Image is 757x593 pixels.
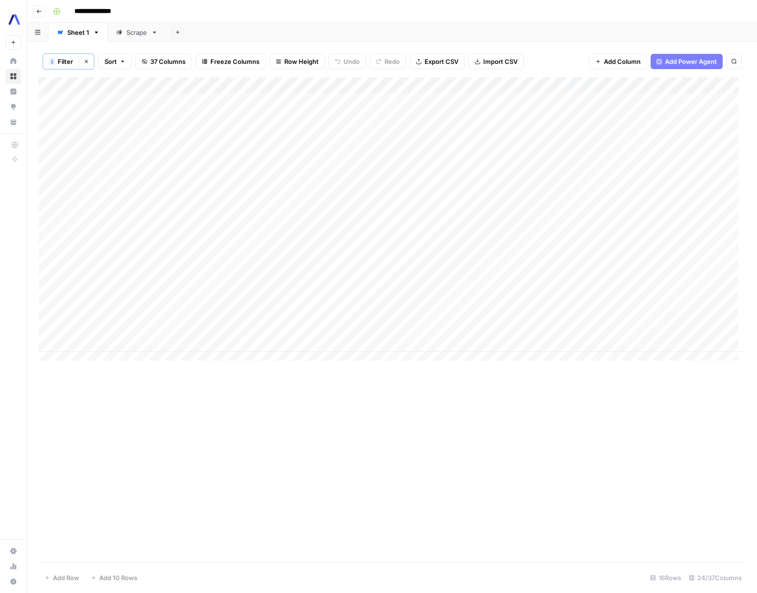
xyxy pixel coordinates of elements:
[49,23,108,42] a: Sheet 1
[6,69,21,84] a: Browse
[384,57,400,66] span: Redo
[6,559,21,574] a: Usage
[329,54,366,69] button: Undo
[67,28,89,37] div: Sheet 1
[196,54,266,69] button: Freeze Columns
[604,57,641,66] span: Add Column
[43,54,79,69] button: 1Filter
[270,54,325,69] button: Row Height
[6,84,21,99] a: Insights
[6,114,21,130] a: Your Data
[6,574,21,589] button: Help + Support
[6,53,21,69] a: Home
[53,573,79,583] span: Add Row
[425,57,458,66] span: Export CSV
[284,57,319,66] span: Row Height
[6,543,21,559] a: Settings
[343,57,360,66] span: Undo
[410,54,465,69] button: Export CSV
[104,57,117,66] span: Sort
[85,570,143,585] button: Add 10 Rows
[468,54,524,69] button: Import CSV
[589,54,647,69] button: Add Column
[99,573,137,583] span: Add 10 Rows
[135,54,192,69] button: 37 Columns
[646,570,685,585] div: 16 Rows
[49,58,55,65] div: 1
[126,28,147,37] div: Scrape
[651,54,723,69] button: Add Power Agent
[665,57,717,66] span: Add Power Agent
[6,99,21,114] a: Opportunities
[150,57,186,66] span: 37 Columns
[39,570,85,585] button: Add Row
[108,23,166,42] a: Scrape
[370,54,406,69] button: Redo
[210,57,259,66] span: Freeze Columns
[483,57,518,66] span: Import CSV
[98,54,132,69] button: Sort
[6,8,21,31] button: Workspace: AssemblyAI
[6,11,23,28] img: AssemblyAI Logo
[685,570,746,585] div: 24/37 Columns
[51,58,53,65] span: 1
[58,57,73,66] span: Filter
